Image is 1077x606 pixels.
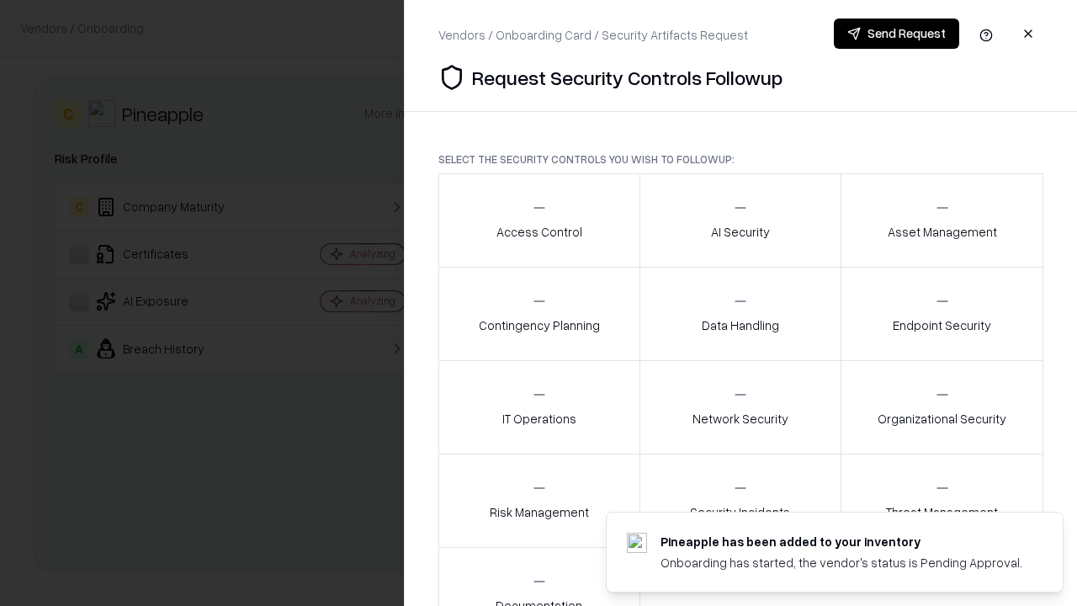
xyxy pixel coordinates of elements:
[479,316,600,334] p: Contingency Planning
[702,316,779,334] p: Data Handling
[438,454,640,548] button: Risk Management
[661,554,1022,571] div: Onboarding has started, the vendor's status is Pending Approval.
[438,267,640,361] button: Contingency Planning
[878,410,1006,428] p: Organizational Security
[496,223,582,241] p: Access Control
[639,454,842,548] button: Security Incidents
[834,19,959,49] button: Send Request
[692,410,788,428] p: Network Security
[711,223,770,241] p: AI Security
[886,503,998,521] p: Threat Management
[472,64,783,91] p: Request Security Controls Followup
[690,503,790,521] p: Security Incidents
[438,26,748,44] div: Vendors / Onboarding Card / Security Artifacts Request
[888,223,997,241] p: Asset Management
[841,360,1043,454] button: Organizational Security
[841,173,1043,268] button: Asset Management
[639,360,842,454] button: Network Security
[639,173,842,268] button: AI Security
[841,454,1043,548] button: Threat Management
[438,360,640,454] button: IT Operations
[893,316,991,334] p: Endpoint Security
[490,503,589,521] p: Risk Management
[502,410,576,428] p: IT Operations
[627,533,647,553] img: pineappleenergy.com
[438,152,1043,167] p: Select the security controls you wish to followup:
[661,533,1022,550] div: Pineapple has been added to your inventory
[639,267,842,361] button: Data Handling
[841,267,1043,361] button: Endpoint Security
[438,173,640,268] button: Access Control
